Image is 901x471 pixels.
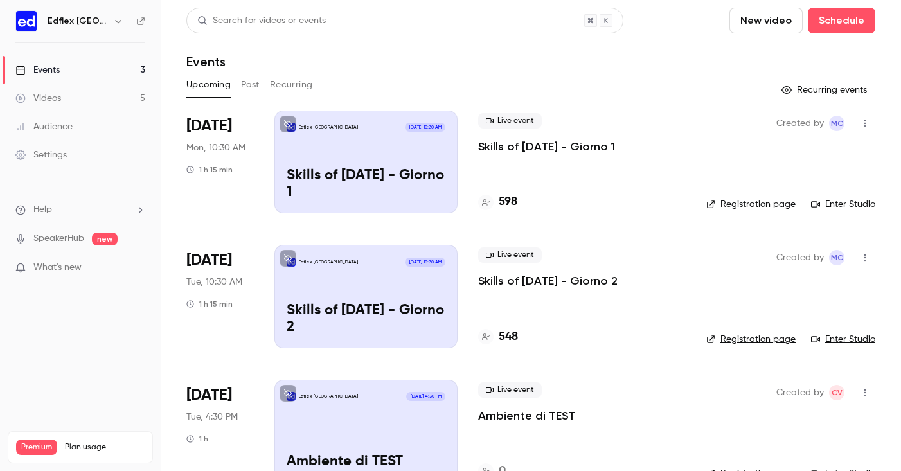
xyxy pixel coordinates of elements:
span: Live event [478,382,542,398]
p: Ambiente di TEST [287,454,445,470]
span: Created by [776,250,824,265]
a: Registration page [706,198,796,211]
span: Help [33,203,52,217]
a: Registration page [706,333,796,346]
span: Plan usage [65,442,145,452]
span: Live event [478,247,542,263]
p: Edflex [GEOGRAPHIC_DATA] [299,259,358,265]
span: Created by [776,116,824,131]
div: Search for videos or events [197,14,326,28]
span: [DATE] 10:30 AM [405,123,445,132]
a: Skills of Tomorrow - Giorno 1Edflex [GEOGRAPHIC_DATA][DATE] 10:30 AMSkills of [DATE] - Giorno 1 [274,111,458,213]
button: Schedule [808,8,875,33]
a: Skills of [DATE] - Giorno 1 [478,139,615,154]
a: Skills of Tomorrow - Giorno 2Edflex [GEOGRAPHIC_DATA][DATE] 10:30 AMSkills of [DATE] - Giorno 2 [274,245,458,348]
div: 1 h 15 min [186,299,233,309]
div: Sep 23 Tue, 10:30 AM (Europe/Berlin) [186,245,254,348]
button: Recurring [270,75,313,95]
span: Live event [478,113,542,129]
h4: 548 [499,328,518,346]
div: Events [15,64,60,76]
span: Created by [776,385,824,400]
span: MC [831,250,843,265]
div: 1 h [186,434,208,444]
a: Enter Studio [811,198,875,211]
a: SpeakerHub [33,232,84,245]
h1: Events [186,54,226,69]
li: help-dropdown-opener [15,203,145,217]
p: Skills of [DATE] - Giorno 1 [287,168,445,201]
button: Recurring events [776,80,875,100]
button: Upcoming [186,75,231,95]
p: Edflex [GEOGRAPHIC_DATA] [299,393,358,400]
span: [DATE] [186,250,232,271]
span: MC [831,116,843,131]
div: Settings [15,148,67,161]
button: New video [729,8,803,33]
a: Skills of [DATE] - Giorno 2 [478,273,618,289]
div: 1 h 15 min [186,164,233,175]
h6: Edflex [GEOGRAPHIC_DATA] [48,15,108,28]
span: Tue, 4:30 PM [186,411,238,423]
span: Manon Cousin [829,116,844,131]
span: [DATE] [186,385,232,405]
button: Past [241,75,260,95]
span: Manon Cousin [829,250,844,265]
div: Audience [15,120,73,133]
div: Sep 22 Mon, 10:30 AM (Europe/Berlin) [186,111,254,213]
a: Enter Studio [811,333,875,346]
span: [DATE] 4:30 PM [406,392,445,401]
img: Edflex Italy [16,11,37,31]
span: Premium [16,440,57,455]
a: 598 [478,193,517,211]
p: Edflex [GEOGRAPHIC_DATA] [299,124,358,130]
span: [DATE] 10:30 AM [405,258,445,267]
a: 548 [478,328,518,346]
h4: 598 [499,193,517,211]
span: CV [832,385,843,400]
span: Tue, 10:30 AM [186,276,242,289]
span: new [92,233,118,245]
span: [DATE] [186,116,232,136]
span: Concetta Virga [829,385,844,400]
span: What's new [33,261,82,274]
p: Skills of [DATE] - Giorno 2 [287,303,445,336]
span: Mon, 10:30 AM [186,141,245,154]
a: Ambiente di TEST [478,408,575,423]
iframe: Noticeable Trigger [130,262,145,274]
div: Videos [15,92,61,105]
